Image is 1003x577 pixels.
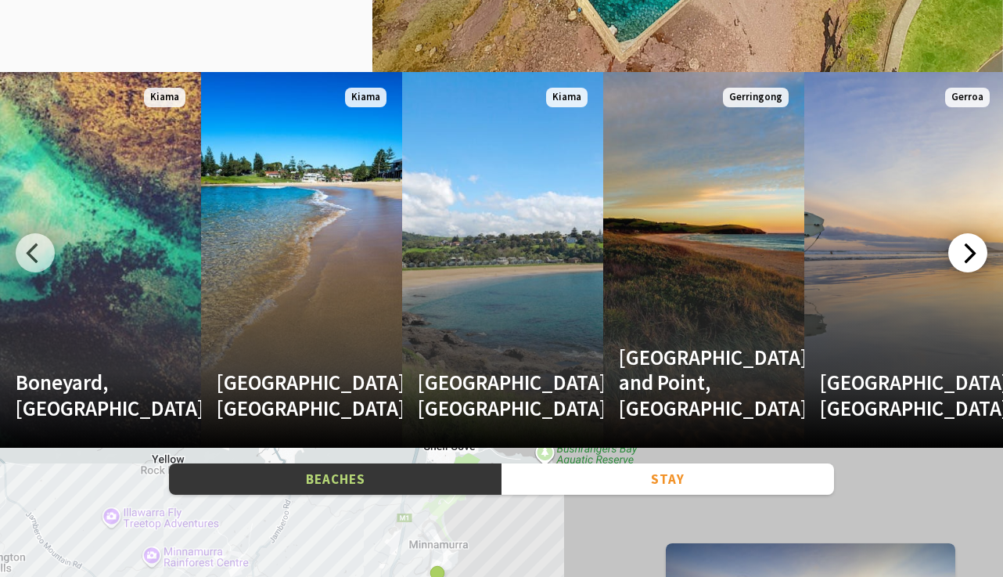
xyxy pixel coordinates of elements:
a: [GEOGRAPHIC_DATA], [GEOGRAPHIC_DATA] Kiama [402,72,603,448]
a: [GEOGRAPHIC_DATA] and Point, [GEOGRAPHIC_DATA] Gerringong [603,72,804,448]
span: Gerroa [945,88,990,107]
h4: [GEOGRAPHIC_DATA] and Point, [GEOGRAPHIC_DATA] [619,344,758,420]
span: Kiama [345,88,386,107]
h4: [GEOGRAPHIC_DATA], [GEOGRAPHIC_DATA] [418,370,557,420]
button: Stay [501,463,834,496]
button: Beaches [169,463,501,496]
h4: Boneyard, [GEOGRAPHIC_DATA] [16,370,155,420]
a: [GEOGRAPHIC_DATA], [GEOGRAPHIC_DATA] Kiama [201,72,402,448]
span: Gerringong [723,88,789,107]
span: Kiama [144,88,185,107]
h4: [GEOGRAPHIC_DATA], [GEOGRAPHIC_DATA] [820,370,959,420]
h4: [GEOGRAPHIC_DATA], [GEOGRAPHIC_DATA] [217,370,356,420]
span: Kiama [546,88,588,107]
